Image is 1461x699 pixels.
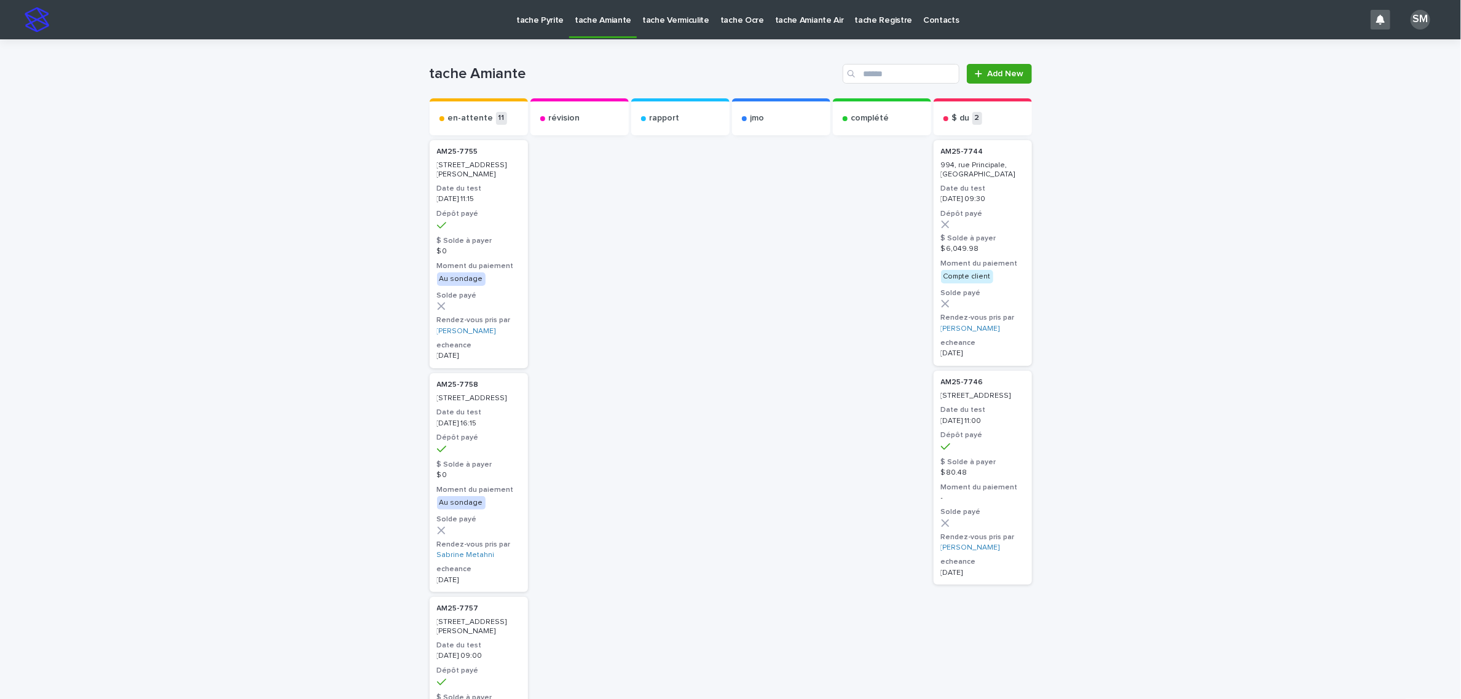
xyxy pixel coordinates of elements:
[430,373,528,592] a: AM25-7758 [STREET_ADDRESS]Date du test[DATE] 16:15Dépôt payé$ Solde à payer$ 0Moment du paiementA...
[437,433,521,443] h3: Dépôt payé
[437,564,521,574] h3: echeance
[1411,10,1430,30] div: SM
[437,540,521,550] h3: Rendez-vous pris par
[941,234,1025,243] h3: $ Solde à payer
[941,483,1025,492] h3: Moment du paiement
[941,288,1025,298] h3: Solde payé
[941,148,1025,156] p: AM25-7744
[437,641,521,650] h3: Date du test
[437,551,495,559] a: Sabrine Metahni
[941,184,1025,194] h3: Date du test
[437,148,521,156] p: AM25-7755
[437,261,521,271] h3: Moment du paiement
[941,325,1000,333] a: [PERSON_NAME]
[437,576,521,585] p: [DATE]
[437,327,496,336] a: [PERSON_NAME]
[437,496,486,510] div: Au sondage
[437,272,486,286] div: Au sondage
[437,291,521,301] h3: Solde payé
[437,381,521,389] p: AM25-7758
[437,247,521,256] p: $ 0
[650,113,680,124] p: rapport
[437,394,521,403] p: [STREET_ADDRESS]
[437,666,521,676] h3: Dépôt payé
[941,557,1025,567] h3: echeance
[941,245,1025,253] p: $ 6,049.98
[941,532,1025,542] h3: Rendez-vous pris par
[941,392,1025,400] p: [STREET_ADDRESS]
[941,313,1025,323] h3: Rendez-vous pris par
[941,195,1025,203] p: [DATE] 09:30
[941,543,1000,552] a: [PERSON_NAME]
[941,209,1025,219] h3: Dépôt payé
[437,652,521,660] p: [DATE] 09:00
[941,468,1025,477] p: $ 80.48
[941,430,1025,440] h3: Dépôt payé
[934,140,1032,366] a: AM25-7744 994, rue Principale, [GEOGRAPHIC_DATA]Date du test[DATE] 09:30Dépôt payé$ Solde à payer...
[549,113,580,124] p: révision
[437,315,521,325] h3: Rendez-vous pris par
[437,618,521,636] p: [STREET_ADDRESS][PERSON_NAME]
[941,507,1025,517] h3: Solde payé
[952,113,970,124] p: $ du
[437,604,521,613] p: AM25-7757
[941,161,1025,179] p: 994, rue Principale, [GEOGRAPHIC_DATA]
[972,112,982,125] p: 2
[941,349,1025,358] p: [DATE]
[941,405,1025,415] h3: Date du test
[437,419,521,428] p: [DATE] 16:15
[941,417,1025,425] p: [DATE] 11:00
[437,341,521,350] h3: echeance
[941,378,1025,387] p: AM25-7746
[496,112,507,125] p: 11
[437,161,521,179] p: [STREET_ADDRESS][PERSON_NAME]
[941,270,993,283] div: Compte client
[437,209,521,219] h3: Dépôt payé
[437,515,521,524] h3: Solde payé
[437,184,521,194] h3: Date du test
[437,460,521,470] h3: $ Solde à payer
[437,352,521,360] p: [DATE]
[941,569,1025,577] p: [DATE]
[430,140,528,368] a: AM25-7755 [STREET_ADDRESS][PERSON_NAME]Date du test[DATE] 11:15Dépôt payé$ Solde à payer$ 0Moment...
[437,408,521,417] h3: Date du test
[430,65,838,83] h1: tache Amiante
[941,457,1025,467] h3: $ Solde à payer
[941,259,1025,269] h3: Moment du paiement
[843,64,959,84] input: Search
[988,69,1024,78] span: Add New
[437,236,521,246] h3: $ Solde à payer
[750,113,765,124] p: jmo
[934,371,1032,585] a: AM25-7746 [STREET_ADDRESS]Date du test[DATE] 11:00Dépôt payé$ Solde à payer$ 80.48Moment du paiem...
[437,471,521,480] p: $ 0
[967,64,1031,84] a: Add New
[25,7,49,32] img: stacker-logo-s-only.png
[437,485,521,495] h3: Moment du paiement
[851,113,889,124] p: complété
[437,195,521,203] p: [DATE] 11:15
[448,113,494,124] p: en-attente
[941,494,1025,502] p: -
[941,338,1025,348] h3: echeance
